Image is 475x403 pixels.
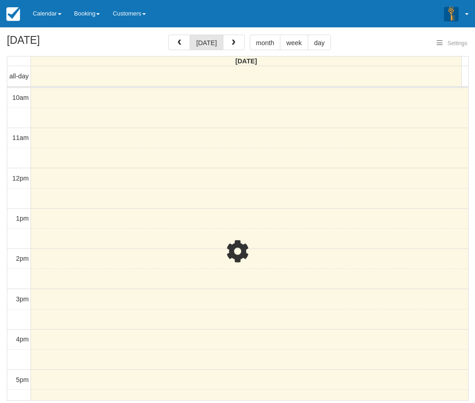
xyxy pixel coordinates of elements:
[308,35,331,50] button: day
[16,255,29,262] span: 2pm
[10,72,29,80] span: all-day
[12,94,29,101] span: 10am
[250,35,281,50] button: month
[16,295,29,303] span: 3pm
[444,6,459,21] img: A3
[16,215,29,222] span: 1pm
[280,35,308,50] button: week
[7,35,122,52] h2: [DATE]
[12,134,29,141] span: 11am
[6,7,20,21] img: checkfront-main-nav-mini-logo.png
[16,336,29,343] span: 4pm
[12,175,29,182] span: 12pm
[190,35,223,50] button: [DATE]
[448,40,467,46] span: Settings
[16,376,29,383] span: 5pm
[235,57,257,65] span: [DATE]
[431,37,473,50] button: Settings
